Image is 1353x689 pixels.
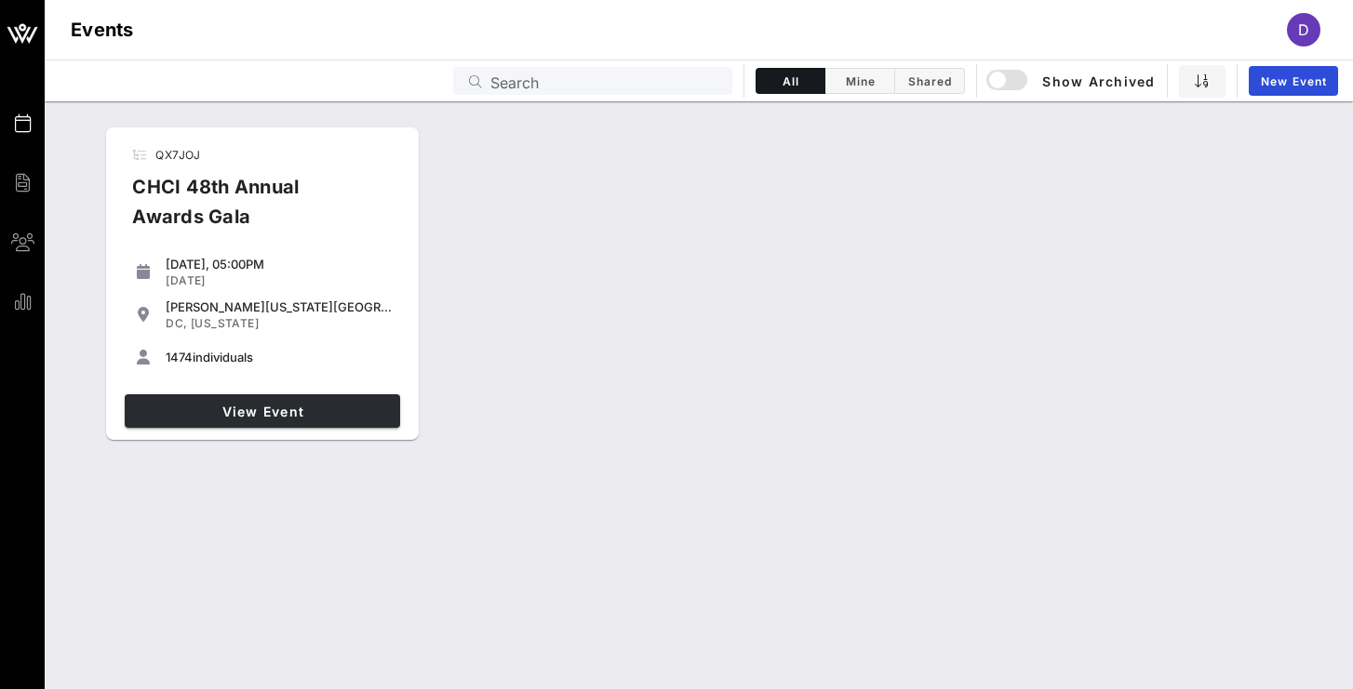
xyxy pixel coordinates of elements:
div: [PERSON_NAME][US_STATE][GEOGRAPHIC_DATA] [166,299,393,314]
span: All [768,74,813,88]
a: New Event [1249,66,1338,96]
div: CHCI 48th Annual Awards Gala [117,172,380,246]
span: Shared [906,74,953,88]
button: Shared [895,68,965,94]
span: New Event [1260,74,1327,88]
button: All [756,68,825,94]
button: Show Archived [988,64,1156,98]
span: 1474 [166,350,193,364]
span: QX7JOJ [155,148,200,162]
div: [DATE], 05:00PM [166,257,393,272]
a: View Event [125,394,400,428]
div: individuals [166,350,393,364]
span: Show Archived [989,70,1156,92]
button: Mine [825,68,895,94]
span: D [1298,20,1309,39]
div: D [1287,13,1320,46]
span: DC, [166,316,187,330]
h1: Events [71,15,134,45]
span: [US_STATE] [191,316,259,330]
span: Mine [837,74,883,88]
div: [DATE] [166,273,393,288]
span: View Event [132,404,393,419]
